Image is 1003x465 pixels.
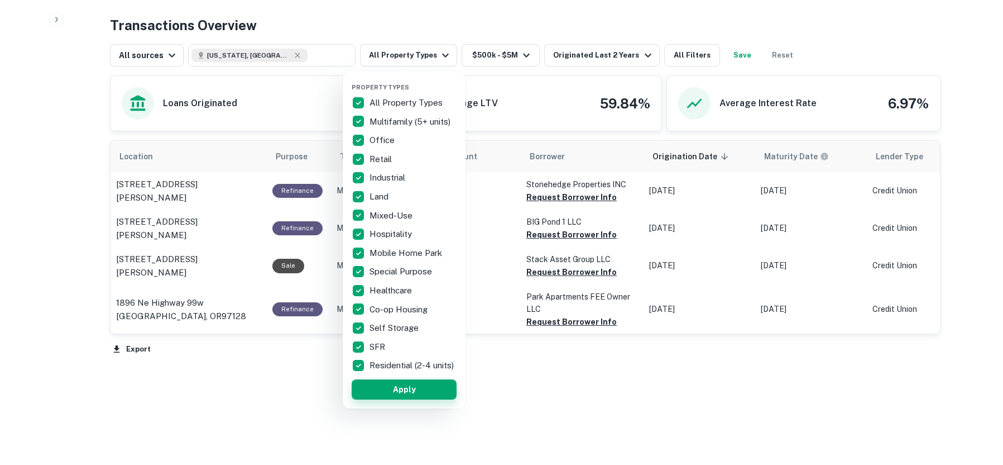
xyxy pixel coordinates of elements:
p: Retail [369,153,394,166]
p: Healthcare [369,284,414,297]
p: Mobile Home Park [369,246,444,260]
p: Co-op Housing [369,303,430,316]
p: Mixed-Use [369,209,415,222]
p: Residential (2-4 units) [369,359,456,372]
p: Land [369,190,391,203]
p: All Property Types [369,96,445,110]
p: SFR [369,340,387,354]
iframe: Chat Widget [947,376,1003,429]
p: Office [369,134,397,147]
button: Apply [352,379,457,400]
span: Property Types [352,84,409,91]
p: Self Storage [369,321,421,335]
p: Special Purpose [369,265,434,278]
p: Industrial [369,171,407,184]
p: Multifamily (5+ units) [369,115,453,129]
p: Hospitality [369,227,414,241]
